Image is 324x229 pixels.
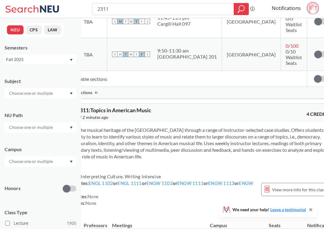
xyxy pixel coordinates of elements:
[6,124,57,131] input: Choose one or multiple
[85,200,96,206] span: None
[234,3,249,15] div: magnifying glass
[270,207,306,212] a: Leave a testimonial
[66,114,108,121] span: Updated 2 minutes ago
[5,112,76,119] div: NU Path
[6,158,57,165] input: Choose one or multiple
[79,5,107,38] td: TBA
[70,59,73,61] svg: Dropdown arrow
[145,19,150,24] span: S
[44,25,61,34] button: LAW
[60,107,151,113] span: MUSC 2311 : Topics in American Music
[5,55,76,64] div: Fall 2025Dropdown arrow
[117,180,142,186] a: ENGL 1111
[6,56,69,63] div: Fall 2025
[264,216,307,229] th: Seats
[157,54,217,60] div: [GEOGRAPHIC_DATA] 201
[145,52,150,57] span: S
[5,146,76,153] div: Campus
[238,5,245,13] svg: magnifying glass
[97,4,229,14] input: Class, professor, course number, "phrase"
[123,19,128,24] span: T
[7,25,24,34] button: NEU
[5,209,76,216] span: Class Type
[5,88,76,98] div: Dropdown arrow
[5,219,76,227] label: Lecture
[128,19,134,24] span: W
[134,19,139,24] span: T
[112,19,117,24] span: S
[5,78,76,84] div: Subject
[205,216,264,229] th: Campus
[123,52,128,57] span: T
[286,43,298,49] span: 0 / 100
[26,25,42,34] button: CPS
[70,126,73,129] svg: Dropdown arrow
[286,49,302,66] span: 0/10 Waitlist Seats
[134,52,139,57] span: T
[286,16,302,33] span: 0/0 Waitlist Seats
[67,220,76,227] span: 1900
[208,180,234,186] a: ENGW 1113
[70,161,73,163] svg: Dropdown arrow
[5,44,76,51] div: Semesters
[139,19,145,24] span: F
[70,92,73,95] svg: Dropdown arrow
[139,52,145,57] span: F
[117,52,123,57] span: M
[128,52,134,57] span: W
[79,38,107,71] td: TBA
[88,194,98,199] span: None
[60,173,255,206] div: NUPaths: Prerequisites: or or or or or Corequisites: Course fees:
[157,48,217,54] div: 9:50 - 11:30 am
[233,208,306,212] span: We need your help!
[55,71,307,87] td: New available sections
[5,156,76,167] div: Dropdown arrow
[112,52,117,57] span: S
[5,122,76,132] div: Dropdown arrow
[89,180,113,186] a: ENGL 1102
[146,180,173,186] a: ENGW 1102
[5,185,21,192] p: Honors
[222,5,281,38] td: [GEOGRAPHIC_DATA]
[157,21,191,27] div: Cargill Hall 097
[177,180,204,186] a: ENGW 1111
[79,216,107,229] th: Professors
[6,90,57,97] input: Choose one or multiple
[272,5,301,11] a: Notifications
[222,38,281,71] td: [GEOGRAPHIC_DATA]
[80,174,161,179] span: Interpreting Culture, Writing Intensive
[117,19,123,24] span: M
[107,216,205,229] th: Meetings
